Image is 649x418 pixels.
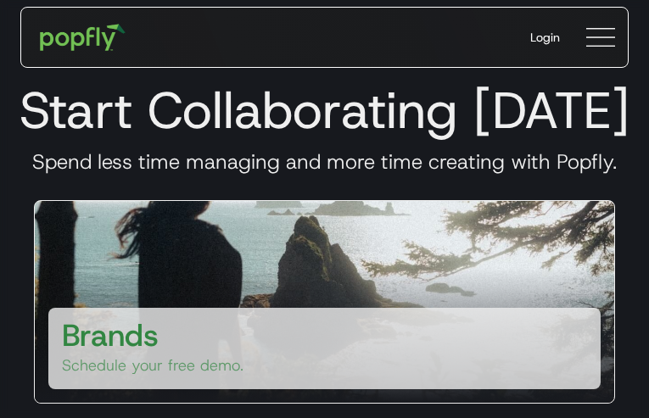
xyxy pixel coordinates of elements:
h3: Brands [62,315,159,355]
h1: Start Collaborating [DATE] [14,80,635,141]
a: home [28,12,137,63]
div: Login [530,29,560,46]
p: Schedule your free demo. [62,355,243,376]
a: Login [517,15,573,59]
h3: Spend less time managing and more time creating with Popfly. [14,149,635,175]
